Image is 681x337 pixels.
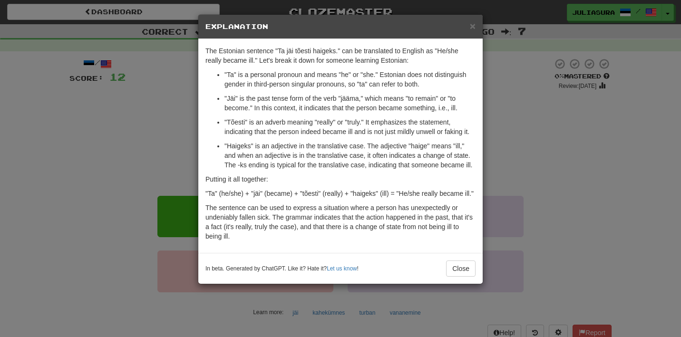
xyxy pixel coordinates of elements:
[205,203,476,241] p: The sentence can be used to express a situation where a person has unexpectedly or undeniably fal...
[205,174,476,184] p: Putting it all together:
[205,265,359,273] small: In beta. Generated by ChatGPT. Like it? Hate it? !
[224,70,476,89] p: "Ta" is a personal pronoun and means "he" or "she." Estonian does not distinguish gender in third...
[446,260,476,277] button: Close
[470,21,476,31] button: Close
[327,265,357,272] a: Let us know
[224,141,476,170] p: "Haigeks" is an adjective in the translative case. The adjective "haige" means "ill," and when an...
[224,94,476,113] p: "Jäi" is the past tense form of the verb "jääma," which means "to remain" or "to become." In this...
[205,189,476,198] p: "Ta" (he/she) + "jäi" (became) + "tõesti" (really) + "haigeks" (ill) = "He/she really became ill."
[470,20,476,31] span: ×
[205,22,476,31] h5: Explanation
[224,117,476,136] p: "Tõesti" is an adverb meaning "really" or "truly." It emphasizes the statement, indicating that t...
[205,46,476,65] p: The Estonian sentence "Ta jäi tõesti haigeks." can be translated to English as "He/she really bec...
